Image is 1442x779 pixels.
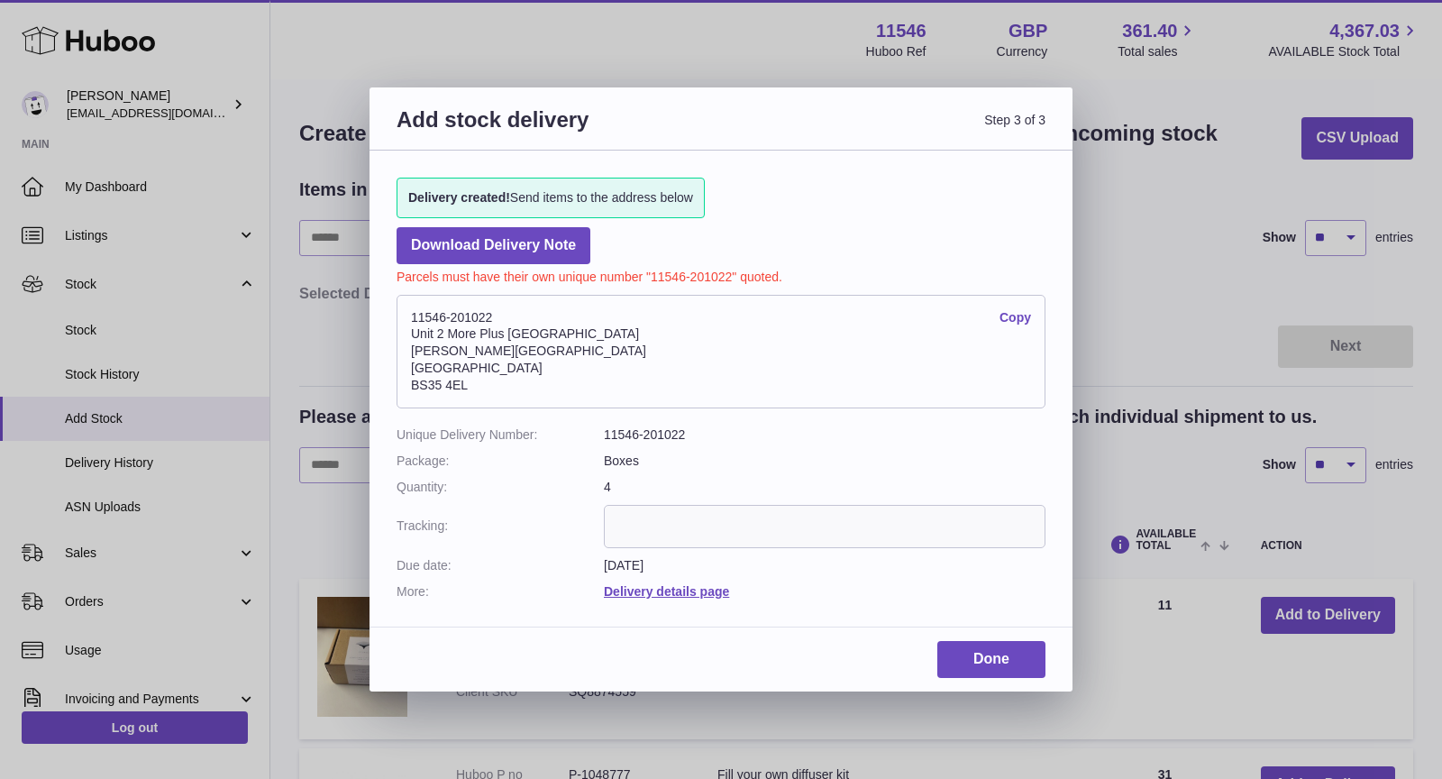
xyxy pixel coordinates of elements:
dt: Tracking: [397,505,604,548]
a: Done [937,641,1045,678]
address: 11546-201022 Unit 2 More Plus [GEOGRAPHIC_DATA] [PERSON_NAME][GEOGRAPHIC_DATA] [GEOGRAPHIC_DATA] ... [397,295,1045,408]
h3: Add stock delivery [397,105,721,155]
dd: 11546-201022 [604,426,1045,444]
a: Copy [999,309,1031,326]
a: Download Delivery Note [397,227,590,264]
dt: Due date: [397,557,604,574]
dt: Package: [397,453,604,470]
dd: [DATE] [604,557,1045,574]
dd: Boxes [604,453,1045,470]
dd: 4 [604,479,1045,496]
a: Delivery details page [604,584,729,599]
dt: Unique Delivery Number: [397,426,604,444]
dt: Quantity: [397,479,604,496]
dt: More: [397,583,604,600]
p: Parcels must have their own unique number "11546-201022" quoted. [397,264,1045,286]
strong: Delivery created! [408,190,510,205]
span: Send items to the address below [408,189,693,206]
span: Step 3 of 3 [721,105,1045,155]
